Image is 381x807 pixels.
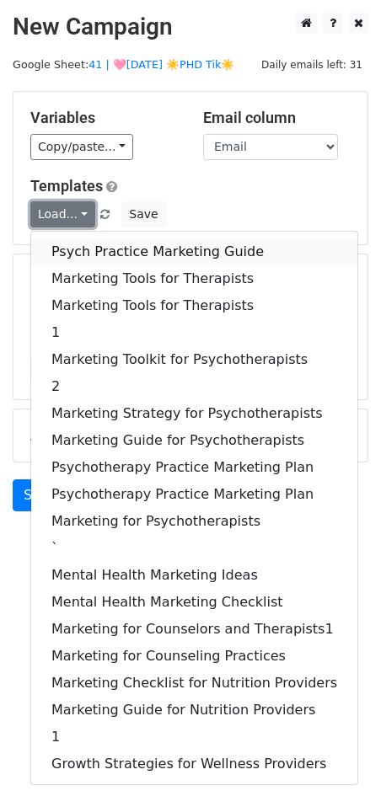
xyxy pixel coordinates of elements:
a: Marketing for Counselors and Therapists1 [31,616,357,643]
a: Marketing for Counseling Practices [31,643,357,670]
a: Templates [30,177,103,195]
h2: New Campaign [13,13,368,41]
a: Mental Health Marketing Ideas [31,562,357,589]
a: Marketing Guide for Psychotherapists [31,427,357,454]
a: ` [31,535,357,562]
a: 2 [31,373,357,400]
a: 1 [31,724,357,751]
a: Marketing Tools for Therapists [31,292,357,319]
a: Marketing Guide for Nutrition Providers [31,697,357,724]
small: Google Sheet: [13,58,234,71]
a: Marketing Toolkit for Psychotherapists [31,346,357,373]
h5: Email column [203,109,351,127]
a: 1 [31,319,357,346]
iframe: Chat Widget [297,726,381,807]
span: Daily emails left: 31 [255,56,368,74]
a: 41 | 🩷[DATE] ☀️PHD Tik☀️ [89,58,234,71]
a: Psych Practice Marketing Guide [31,238,357,265]
a: Marketing Checklist for Nutrition Providers [31,670,357,697]
a: Daily emails left: 31 [255,58,368,71]
a: Send [13,479,68,511]
a: Load... [30,201,95,227]
a: Mental Health Marketing Checklist [31,589,357,616]
a: Copy/paste... [30,134,133,160]
a: Marketing Strategy for Psychotherapists [31,400,357,427]
a: Psychotherapy Practice Marketing Plan [31,481,357,508]
a: Marketing Tools for Therapists [31,265,357,292]
a: Psychotherapy Practice Marketing Plan [31,454,357,481]
button: Save [121,201,165,227]
a: Growth Strategies for Wellness Providers [31,751,357,778]
h5: Variables [30,109,178,127]
a: Marketing for Psychotherapists [31,508,357,535]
